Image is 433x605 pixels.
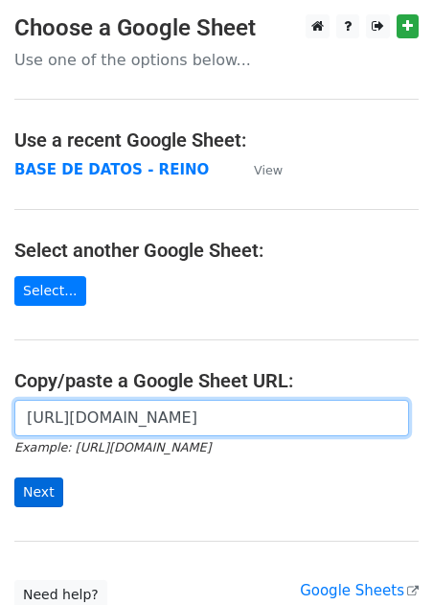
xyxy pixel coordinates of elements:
a: Google Sheets [300,582,419,599]
a: Select... [14,276,86,306]
small: Example: [URL][DOMAIN_NAME] [14,440,211,454]
a: View [235,161,283,178]
h4: Select another Google Sheet: [14,239,419,262]
div: Widget de chat [337,513,433,605]
a: BASE DE DATOS - REINO [14,161,209,178]
h4: Use a recent Google Sheet: [14,128,419,151]
iframe: Chat Widget [337,513,433,605]
h3: Choose a Google Sheet [14,14,419,42]
input: Paste your Google Sheet URL here [14,400,409,436]
input: Next [14,477,63,507]
p: Use one of the options below... [14,50,419,70]
h4: Copy/paste a Google Sheet URL: [14,369,419,392]
small: View [254,163,283,177]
